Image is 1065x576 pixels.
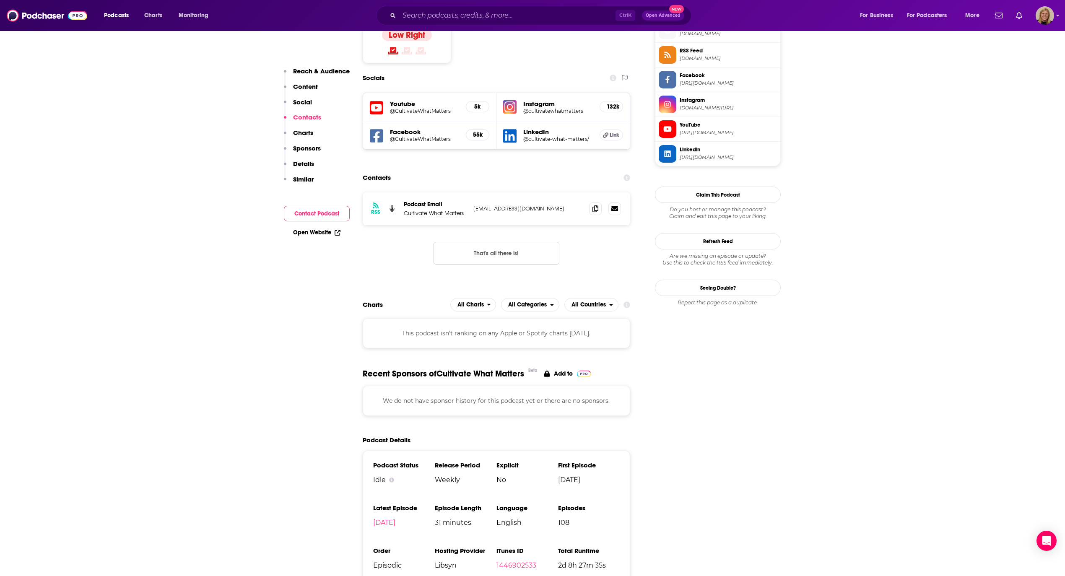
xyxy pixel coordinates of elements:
[390,108,459,114] a: @CultivateWhatMatters
[860,10,893,21] span: For Business
[434,242,559,265] button: Nothing here.
[680,55,777,62] span: cultivateyourlife.libsyn.com
[373,547,435,555] h3: Order
[293,229,340,236] a: Open Website
[384,6,699,25] div: Search podcasts, credits, & more...
[680,154,777,161] span: https://www.linkedin.com/company/cultivate-what-matters/
[523,108,593,114] a: @cultivatewhatmatters
[363,318,630,348] div: This podcast isn't ranking on any Apple or Spotify charts [DATE].
[450,298,496,311] h2: Platforms
[284,144,321,160] button: Sponsors
[616,10,635,21] span: Ctrl K
[965,10,979,21] span: More
[523,136,593,142] a: @cultivate-what-matters/
[284,113,321,129] button: Contacts
[959,9,990,22] button: open menu
[179,10,208,21] span: Monitoring
[501,298,559,311] h2: Categories
[144,10,162,21] span: Charts
[600,130,623,140] a: Link
[1013,8,1026,23] a: Show notifications dropdown
[659,71,777,88] a: Facebook[URL][DOMAIN_NAME]
[554,370,573,377] p: Add to
[558,547,620,555] h3: Total Runtime
[284,67,350,83] button: Reach & Audience
[293,129,313,137] p: Charts
[284,175,314,191] button: Similar
[680,105,777,111] span: instagram.com/cultivatewhatmatters
[373,519,395,527] a: [DATE]
[642,10,684,21] button: Open AdvancedNew
[390,136,459,142] h5: @CultivateWhatMatters
[389,30,425,40] h4: Low Right
[496,519,558,527] span: English
[473,205,582,212] p: [EMAIL_ADDRESS][DOMAIN_NAME]
[655,253,781,266] div: Are we missing an episode or update? Use this to check the RSS feed immediately.
[293,175,314,183] p: Similar
[371,209,380,215] h3: RSS
[435,547,496,555] h3: Hosting Provider
[508,302,547,308] span: All Categories
[607,103,616,110] h5: 132k
[435,561,496,569] span: Libsyn
[373,561,435,569] span: Episodic
[404,201,467,208] p: Podcast Email
[363,170,391,186] h2: Contacts
[680,72,777,79] span: Facebook
[659,145,777,163] a: Linkedin[URL][DOMAIN_NAME]
[659,46,777,64] a: RSS Feed[DOMAIN_NAME]
[435,461,496,469] h3: Release Period
[435,476,496,484] span: Weekly
[680,80,777,86] span: https://www.facebook.com/CultivateWhatMatters
[558,461,620,469] h3: First Episode
[390,100,459,108] h5: Youtube
[457,302,484,308] span: All Charts
[655,299,781,306] div: Report this page as a duplicate.
[284,206,350,221] button: Contact Podcast
[363,368,524,379] span: Recent Sponsors of Cultivate What Matters
[659,120,777,138] a: YouTube[URL][DOMAIN_NAME]
[293,83,318,91] p: Content
[901,9,959,22] button: open menu
[655,233,781,249] button: Refresh Feed
[404,210,467,217] p: Cultivate What Matters
[907,10,947,21] span: For Podcasters
[293,144,321,152] p: Sponsors
[363,436,410,444] h2: Podcast Details
[1036,6,1054,25] img: User Profile
[669,5,684,13] span: New
[1036,531,1057,551] div: Open Intercom Messenger
[496,476,558,484] span: No
[655,280,781,296] a: Seeing Double?
[399,9,616,22] input: Search podcasts, credits, & more...
[558,476,620,484] span: [DATE]
[496,461,558,469] h3: Explicit
[284,83,318,98] button: Content
[1036,6,1054,25] span: Logged in as avansolkema
[373,396,620,405] p: We do not have sponsor history for this podcast yet or there are no sponsors.
[528,368,538,373] div: Beta
[293,160,314,168] p: Details
[523,100,593,108] h5: Instagram
[363,70,384,86] h2: Socials
[104,10,129,21] span: Podcasts
[293,113,321,121] p: Contacts
[435,504,496,512] h3: Episode Length
[173,9,219,22] button: open menu
[558,561,620,569] span: 2d 8h 27m 35s
[139,9,167,22] a: Charts
[680,31,777,37] span: cultivatewhatmatters.com
[523,128,593,136] h5: LinkedIn
[7,8,87,23] img: Podchaser - Follow, Share and Rate Podcasts
[363,301,383,309] h2: Charts
[293,98,312,106] p: Social
[680,96,777,104] span: Instagram
[564,298,618,311] h2: Countries
[293,67,350,75] p: Reach & Audience
[655,206,781,213] span: Do you host or manage this podcast?
[496,504,558,512] h3: Language
[284,98,312,114] button: Social
[992,8,1006,23] a: Show notifications dropdown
